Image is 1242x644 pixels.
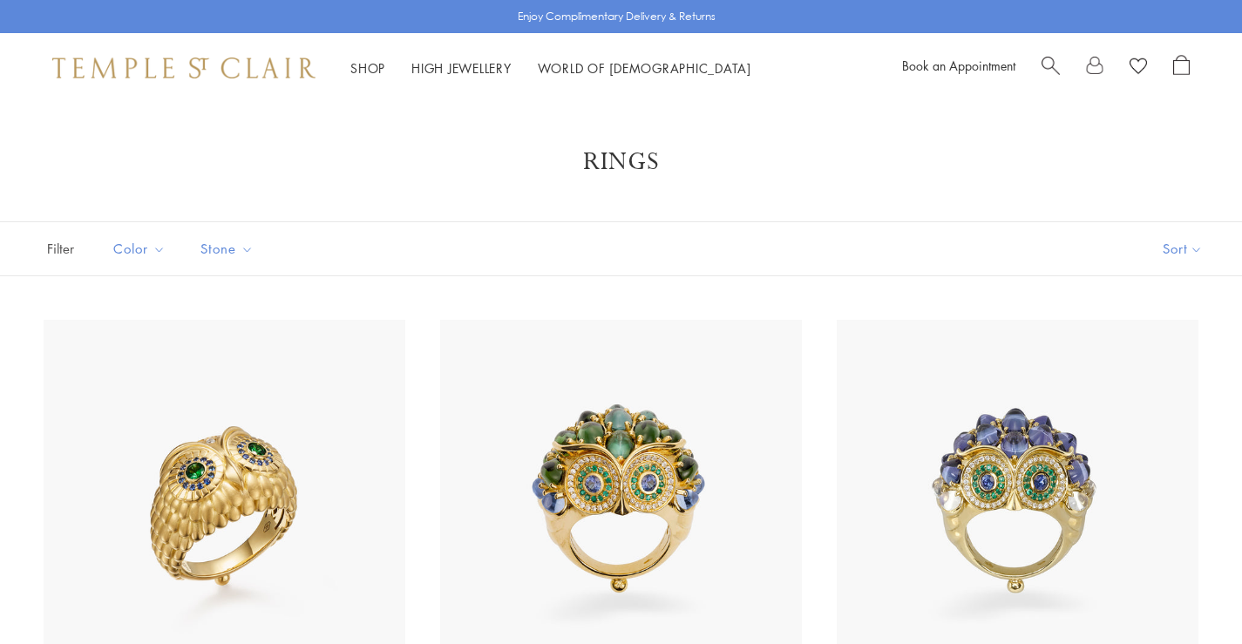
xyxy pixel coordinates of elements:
button: Stone [187,229,267,268]
a: Book an Appointment [902,57,1015,74]
button: Color [100,229,179,268]
p: Enjoy Complimentary Delivery & Returns [518,8,716,25]
img: Temple St. Clair [52,58,316,78]
a: Open Shopping Bag [1173,55,1190,81]
span: Stone [192,238,267,260]
a: ShopShop [350,59,385,77]
nav: Main navigation [350,58,751,79]
a: View Wishlist [1130,55,1147,81]
a: High JewelleryHigh Jewellery [411,59,512,77]
span: Color [105,238,179,260]
button: Show sort by [1123,222,1242,275]
a: Search [1042,55,1060,81]
h1: Rings [70,146,1172,178]
a: World of [DEMOGRAPHIC_DATA]World of [DEMOGRAPHIC_DATA] [538,59,751,77]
